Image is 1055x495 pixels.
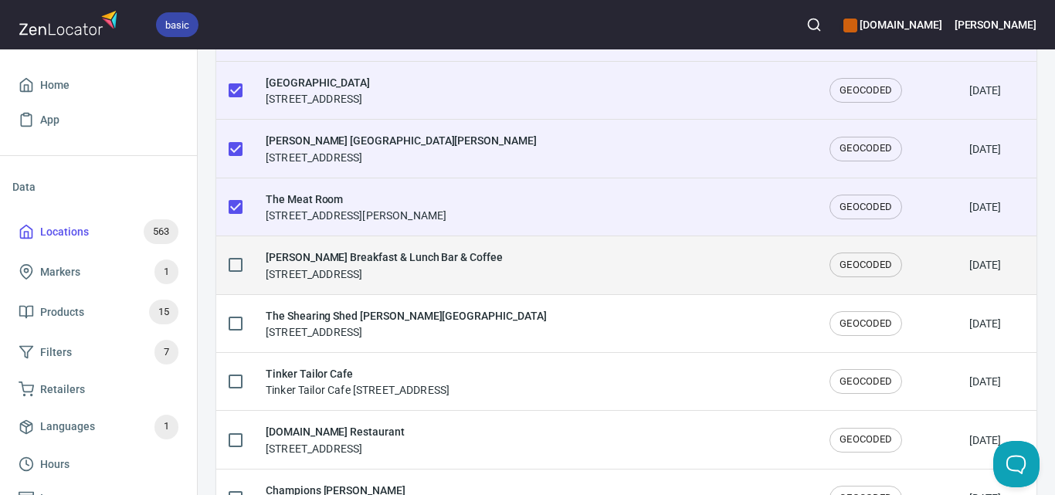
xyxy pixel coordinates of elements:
[266,191,446,208] h6: The Meat Room
[969,316,1002,331] div: [DATE]
[993,441,1040,487] iframe: Help Scout Beacon - Open
[40,417,95,436] span: Languages
[830,141,901,156] span: GEOCODED
[843,19,857,32] button: color-CE600E
[12,407,185,447] a: Languages1
[40,110,59,130] span: App
[156,17,198,33] span: basic
[266,74,370,107] div: [STREET_ADDRESS]
[40,380,85,399] span: Retailers
[266,132,537,149] h6: [PERSON_NAME] [GEOGRAPHIC_DATA][PERSON_NAME]
[12,292,185,332] a: Products15
[12,68,185,103] a: Home
[266,132,537,164] div: [STREET_ADDRESS]
[830,375,901,389] span: GEOCODED
[12,212,185,252] a: Locations563
[830,432,901,447] span: GEOCODED
[12,252,185,292] a: Markers1
[955,16,1036,33] h6: [PERSON_NAME]
[149,303,178,321] span: 15
[12,103,185,137] a: App
[969,374,1002,389] div: [DATE]
[969,83,1002,98] div: [DATE]
[266,307,547,324] h6: The Shearing Shed [PERSON_NAME][GEOGRAPHIC_DATA]
[266,74,370,91] h6: [GEOGRAPHIC_DATA]
[969,199,1002,215] div: [DATE]
[40,76,70,95] span: Home
[266,307,547,340] div: [STREET_ADDRESS]
[40,303,84,322] span: Products
[266,365,449,398] div: Tinker Tailor Cafe [STREET_ADDRESS]
[154,418,178,436] span: 1
[797,8,831,42] button: Search
[266,423,405,456] div: [STREET_ADDRESS]
[830,200,901,215] span: GEOCODED
[266,365,449,382] h6: Tinker Tailor Cafe
[12,372,185,407] a: Retailers
[12,168,185,205] li: Data
[266,191,446,223] div: [STREET_ADDRESS][PERSON_NAME]
[40,455,70,474] span: Hours
[12,332,185,372] a: Filters7
[156,12,198,37] div: basic
[12,447,185,482] a: Hours
[40,343,72,362] span: Filters
[830,258,901,273] span: GEOCODED
[843,16,941,33] h6: [DOMAIN_NAME]
[266,249,503,281] div: [STREET_ADDRESS]
[154,263,178,281] span: 1
[144,223,178,241] span: 563
[969,432,1002,448] div: [DATE]
[40,222,89,242] span: Locations
[830,83,901,98] span: GEOCODED
[830,317,901,331] span: GEOCODED
[154,344,178,361] span: 7
[843,8,941,42] div: Manage your apps
[266,423,405,440] h6: [DOMAIN_NAME] Restaurant
[955,8,1036,42] button: [PERSON_NAME]
[266,249,503,266] h6: [PERSON_NAME] Breakfast & Lunch Bar & Coffee
[969,141,1002,157] div: [DATE]
[40,263,80,282] span: Markers
[19,6,122,39] img: zenlocator
[969,257,1002,273] div: [DATE]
